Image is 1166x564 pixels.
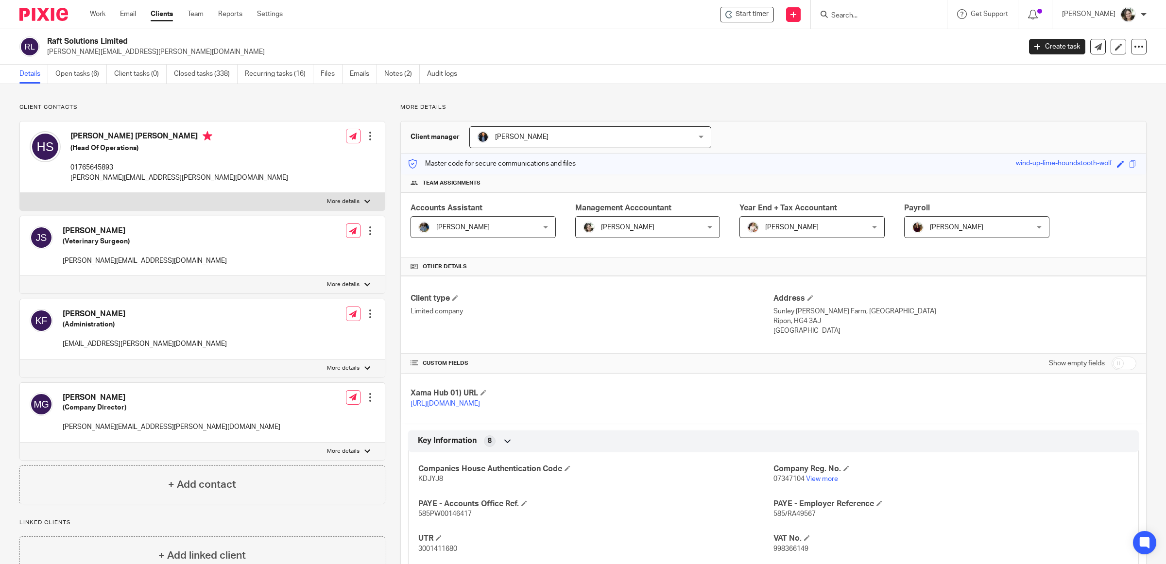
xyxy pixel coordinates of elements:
input: Search [830,12,918,20]
a: Audit logs [427,65,464,84]
h4: UTR [418,533,773,544]
p: More details [400,103,1147,111]
p: Ripon, HG4 3AJ [773,316,1136,326]
a: Client tasks (0) [114,65,167,84]
h4: VAT No. [773,533,1129,544]
a: Settings [257,9,283,19]
img: martin-hickman.jpg [477,131,489,143]
h3: Client manager [411,132,460,142]
a: Work [90,9,105,19]
p: Sunley [PERSON_NAME] Farm, [GEOGRAPHIC_DATA] [773,307,1136,316]
span: Management Acccountant [575,204,671,212]
img: MaxAcc_Sep21_ElliDeanPhoto_030.jpg [912,222,924,233]
span: 998366149 [773,546,808,552]
h4: [PERSON_NAME] [63,393,280,403]
span: Team assignments [423,179,480,187]
div: Raft Solutions Limited [720,7,774,22]
span: [PERSON_NAME] [930,224,983,231]
p: [PERSON_NAME][EMAIL_ADDRESS][PERSON_NAME][DOMAIN_NAME] [63,422,280,432]
span: [PERSON_NAME] [765,224,819,231]
img: svg%3E [30,226,53,249]
p: Master code for secure communications and files [408,159,576,169]
a: Open tasks (6) [55,65,107,84]
img: Kayleigh%20Henson.jpeg [747,222,759,233]
span: 585PW00146417 [418,511,472,517]
span: KDJYJ8 [418,476,443,482]
a: Create task [1029,39,1085,54]
h5: (Veterinary Surgeon) [63,237,227,246]
h4: Xama Hub 01) URL [411,388,773,398]
a: Clients [151,9,173,19]
p: More details [327,281,360,289]
div: wind-up-lime-houndstooth-wolf [1016,158,1112,170]
img: svg%3E [30,131,61,162]
h4: PAYE - Accounts Office Ref. [418,499,773,509]
a: [URL][DOMAIN_NAME] [411,400,480,407]
h5: (Administration) [63,320,227,329]
a: Team [188,9,204,19]
p: 01765645893 [70,163,288,172]
h4: + Add contact [168,477,236,492]
h4: Company Reg. No. [773,464,1129,474]
h2: Raft Solutions Limited [47,36,821,47]
h4: Client type [411,293,773,304]
h4: [PERSON_NAME] [63,226,227,236]
span: Payroll [904,204,930,212]
p: Limited company [411,307,773,316]
span: Other details [423,263,467,271]
label: Show empty fields [1049,359,1105,368]
a: Files [321,65,343,84]
h4: CUSTOM FIELDS [411,359,773,367]
p: More details [327,198,360,205]
p: Linked clients [19,519,385,527]
span: Accounts Assistant [411,204,482,212]
span: 8 [488,436,492,446]
p: [PERSON_NAME][EMAIL_ADDRESS][PERSON_NAME][DOMAIN_NAME] [47,47,1014,57]
img: svg%3E [30,393,53,416]
p: [EMAIL_ADDRESS][PERSON_NAME][DOMAIN_NAME] [63,339,227,349]
span: Start timer [736,9,769,19]
p: Client contacts [19,103,385,111]
h4: + Add linked client [158,548,246,563]
p: [PERSON_NAME] [1062,9,1115,19]
span: [PERSON_NAME] [601,224,654,231]
h4: [PERSON_NAME] [63,309,227,319]
i: Primary [203,131,212,141]
a: Reports [218,9,242,19]
h4: [PERSON_NAME] [PERSON_NAME] [70,131,288,143]
p: [PERSON_NAME][EMAIL_ADDRESS][PERSON_NAME][DOMAIN_NAME] [70,173,288,183]
img: Pixie [19,8,68,21]
img: barbara-raine-.jpg [1120,7,1136,22]
h4: Address [773,293,1136,304]
span: Get Support [971,11,1008,17]
p: [PERSON_NAME][EMAIL_ADDRESS][DOMAIN_NAME] [63,256,227,266]
h4: PAYE - Employer Reference [773,499,1129,509]
h5: (Company Director) [63,403,280,412]
img: svg%3E [30,309,53,332]
img: svg%3E [19,36,40,57]
p: More details [327,364,360,372]
a: Emails [350,65,377,84]
span: Key Information [418,436,477,446]
h4: Companies House Authentication Code [418,464,773,474]
img: barbara-raine-.jpg [583,222,595,233]
span: Year End + Tax Accountant [739,204,837,212]
a: Recurring tasks (16) [245,65,313,84]
a: View more [806,476,838,482]
a: Email [120,9,136,19]
a: Notes (2) [384,65,420,84]
p: More details [327,447,360,455]
p: [GEOGRAPHIC_DATA] [773,326,1136,336]
a: Details [19,65,48,84]
a: Closed tasks (338) [174,65,238,84]
h5: (Head Of Operations) [70,143,288,153]
span: 07347104 [773,476,805,482]
span: [PERSON_NAME] [495,134,549,140]
span: 585/RA49567 [773,511,816,517]
span: 3001411680 [418,546,457,552]
img: Jaskaran%20Singh.jpeg [418,222,430,233]
span: [PERSON_NAME] [436,224,490,231]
